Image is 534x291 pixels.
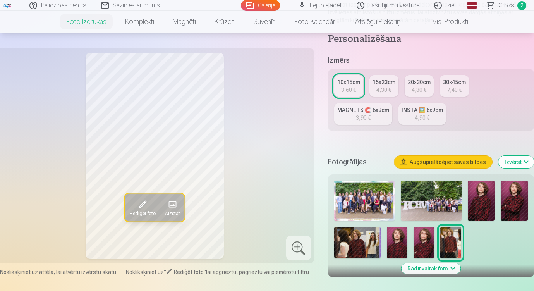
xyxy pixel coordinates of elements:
[498,1,514,10] span: Grozs
[3,3,12,8] img: /fa1
[285,11,346,33] a: Foto kalendāri
[116,11,163,33] a: Komplekti
[244,11,285,33] a: Suvenīri
[328,55,534,66] h5: Izmērs
[337,78,360,86] div: 10x15cm
[174,269,204,275] span: Rediģēt foto
[369,75,398,97] a: 15x23cm4,30 €
[498,156,534,168] button: Izvērst
[328,157,388,167] h5: Fotogrāfijas
[125,193,160,221] button: Rediģēt foto
[126,269,164,275] span: Noklikšķiniet uz
[356,114,371,122] div: 3,90 €
[129,210,155,217] span: Rediģēt foto
[415,114,429,122] div: 4,90 €
[328,33,534,46] h4: Personalizēšana
[398,103,446,125] a: INSTA 🖼️ 6x9cm4,90 €
[205,11,244,33] a: Krūzes
[334,75,363,97] a: 10x15cm3,60 €
[440,75,469,97] a: 30x45cm7,40 €
[206,269,309,275] span: lai apgrieztu, pagrieztu vai piemērotu filtru
[443,78,466,86] div: 30x45cm
[447,86,462,94] div: 7,40 €
[402,106,443,114] div: INSTA 🖼️ 6x9cm
[394,156,492,168] button: Augšupielādējiet savas bildes
[408,78,431,86] div: 20x30cm
[346,11,411,33] a: Atslēgu piekariņi
[405,75,434,97] a: 20x30cm4,80 €
[334,103,392,125] a: MAGNĒTS 🧲 6x9cm3,90 €
[412,86,426,94] div: 4,80 €
[373,78,395,86] div: 15x23cm
[57,11,116,33] a: Foto izdrukas
[337,106,389,114] div: MAGNĒTS 🧲 6x9cm
[517,1,526,10] span: 2
[163,11,205,33] a: Magnēti
[204,269,206,275] span: "
[160,193,184,221] button: Aizstāt
[165,210,180,217] span: Aizstāt
[376,86,391,94] div: 4,30 €
[164,269,166,275] span: "
[401,263,460,274] button: Rādīt vairāk foto
[341,86,356,94] div: 3,60 €
[411,11,477,33] a: Visi produkti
